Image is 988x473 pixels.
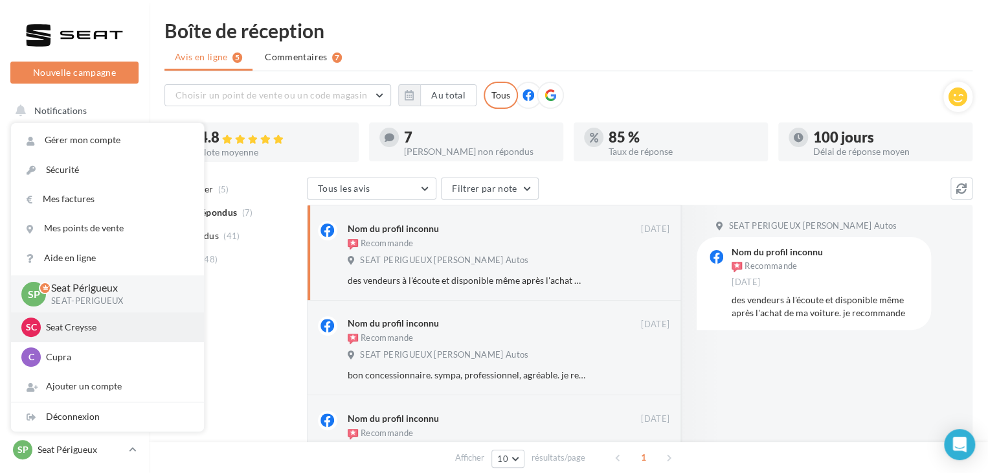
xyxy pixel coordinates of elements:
span: Afficher [455,452,484,464]
p: Seat Périgueux [51,281,183,295]
div: Recommande [348,332,413,345]
img: recommended.png [732,262,742,272]
p: SEAT-PERIGUEUX [51,295,183,307]
span: SEAT PERIGUEUX [PERSON_NAME] Autos [728,220,897,232]
a: Gérer mon compte [11,126,204,155]
span: [DATE] [732,277,760,288]
div: Déconnexion [11,402,204,432]
button: Notifications [8,97,136,124]
div: 4.8 [199,130,348,145]
a: Mes factures [11,185,204,214]
span: [DATE] [641,319,669,330]
div: Boîte de réception [164,21,972,40]
a: SMS unitaire [8,227,141,255]
button: Au total [398,84,477,106]
span: (48) [201,254,218,264]
div: des vendeurs à l'écoute et disponible même après l'achat de ma voiture. je recommande [348,274,585,287]
span: (5) [218,184,229,194]
div: Ajouter un compte [11,372,204,401]
div: Recommande [348,428,413,441]
span: Tous les avis [318,183,370,194]
a: Médiathèque [8,324,141,351]
div: Open Intercom Messenger [944,429,975,460]
a: Opérations [8,130,141,157]
p: Seat Creysse [46,321,188,334]
span: Notifications [34,105,87,116]
span: Campagnes DataOnDemand [32,437,133,465]
span: SP [17,443,28,456]
button: Filtrer par note [441,178,539,200]
span: [DATE] [641,224,669,235]
img: recommended.png [348,334,358,344]
a: Mes points de vente [11,214,204,243]
div: des vendeurs à l'écoute et disponible même après l'achat de ma voiture. je recommande [732,294,921,319]
a: Sécurité [11,156,204,185]
div: Nom du profil inconnu [348,222,439,235]
span: Choisir un point de vente ou un code magasin [175,89,367,100]
div: Recommande [348,238,413,251]
span: Commentaires [265,51,327,63]
img: recommended.png [348,239,358,249]
button: Choisir un point de vente ou un code magasin [164,84,391,106]
div: 7 [332,52,342,63]
span: SC [26,321,37,334]
a: Visibilité en ligne [8,195,141,222]
div: Tous [484,82,518,109]
div: Nom du profil inconnu [348,412,439,425]
span: résultats/page [532,452,585,464]
a: Campagnes [8,259,141,286]
button: 10 [491,450,524,468]
button: Au total [420,84,477,106]
div: 100 jours [813,130,962,144]
span: SP [28,286,40,301]
div: Note moyenne [199,148,348,157]
a: Contacts [8,292,141,319]
span: [DATE] [641,413,669,425]
div: [PERSON_NAME] non répondus [404,147,553,156]
span: C [28,351,34,363]
div: Recommande [732,259,797,273]
span: 10 [497,454,508,464]
span: (41) [223,231,240,241]
a: SP Seat Périgueux [10,437,139,462]
a: Calendrier [8,356,141,383]
div: Délai de réponse moyen [813,147,962,156]
div: 85 % [609,130,758,144]
button: Tous les avis [307,178,436,200]
span: 1 [633,447,654,468]
div: bon concessionnaire. sympa, professionnel, agréable. je recommande [348,369,585,382]
p: Seat Périgueux [38,443,124,456]
p: Cupra [46,351,188,363]
div: Nom du profil inconnu [348,317,439,330]
img: recommended.png [348,429,358,439]
div: Nom du profil inconnu [732,248,823,257]
a: PLV et print personnalisable [8,388,141,426]
a: Aide en ligne [11,244,204,273]
span: SEAT PERIGUEUX [PERSON_NAME] Autos [360,255,528,266]
div: Taux de réponse [609,147,758,156]
span: SEAT PERIGUEUX [PERSON_NAME] Autos [360,349,528,361]
div: 7 [404,130,553,144]
button: Nouvelle campagne [10,62,139,84]
a: Boîte de réception12 [8,161,141,189]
